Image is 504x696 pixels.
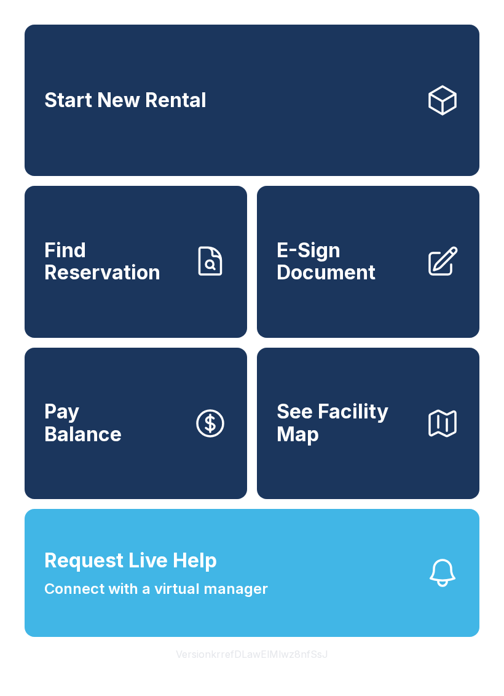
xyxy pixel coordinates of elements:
span: E-Sign Document [277,239,415,284]
a: E-Sign Document [257,186,479,337]
span: Find Reservation [44,239,183,284]
button: See Facility Map [257,348,479,499]
span: Pay Balance [44,401,122,446]
span: Start New Rental [44,89,207,112]
button: PayBalance [25,348,247,499]
a: Start New Rental [25,25,479,176]
span: See Facility Map [277,401,415,446]
button: VersionkrrefDLawElMlwz8nfSsJ [166,637,338,671]
span: Connect with a virtual manager [44,578,268,600]
span: Request Live Help [44,546,217,575]
a: Find Reservation [25,186,247,337]
button: Request Live HelpConnect with a virtual manager [25,509,479,637]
